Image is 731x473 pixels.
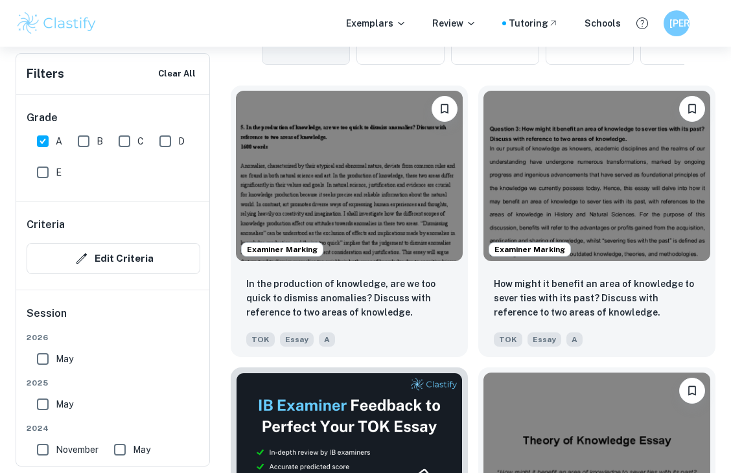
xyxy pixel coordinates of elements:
a: Tutoring [509,16,559,30]
span: C [137,134,144,148]
span: Essay [528,332,561,347]
span: May [56,352,73,366]
span: A [566,332,583,347]
a: Schools [585,16,621,30]
span: 2024 [27,422,200,434]
a: Examiner MarkingBookmarkIn the production of knowledge, are we too quick to dismiss anomalies? Di... [231,86,468,357]
img: TOK Essay example thumbnail: In the production of knowledge, are we t [236,91,463,261]
p: Exemplars [346,16,406,30]
img: Clastify logo [16,10,98,36]
span: A [56,134,62,148]
p: Review [432,16,476,30]
span: Essay [280,332,314,347]
span: Examiner Marking [242,244,323,255]
span: D [178,134,185,148]
p: How might it benefit an area of knowledge to sever ties with its past? Discuss with reference to ... [494,277,700,319]
h6: [PERSON_NAME] [669,16,684,30]
span: Examiner Marking [489,244,570,255]
button: Bookmark [679,378,705,404]
h6: Criteria [27,217,65,233]
span: A [319,332,335,347]
span: November [56,443,99,457]
button: [PERSON_NAME] [664,10,690,36]
button: Edit Criteria [27,243,200,274]
button: Help and Feedback [631,12,653,34]
span: E [56,165,62,179]
h6: Grade [27,110,200,126]
a: Examiner MarkingBookmarkHow might it benefit an area of knowledge to sever ties with its past? Di... [478,86,715,357]
button: Clear All [155,64,199,84]
h6: Filters [27,65,64,83]
span: B [97,134,103,148]
img: TOK Essay example thumbnail: How might it benefit an area of knowledg [483,91,710,261]
span: May [56,397,73,411]
span: TOK [494,332,522,347]
span: May [133,443,150,457]
button: Bookmark [432,96,458,122]
span: 2025 [27,377,200,389]
span: 2026 [27,332,200,343]
h6: Session [27,306,200,332]
span: TOK [246,332,275,347]
p: In the production of knowledge, are we too quick to dismiss anomalies? Discuss with reference to ... [246,277,452,319]
button: Bookmark [679,96,705,122]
